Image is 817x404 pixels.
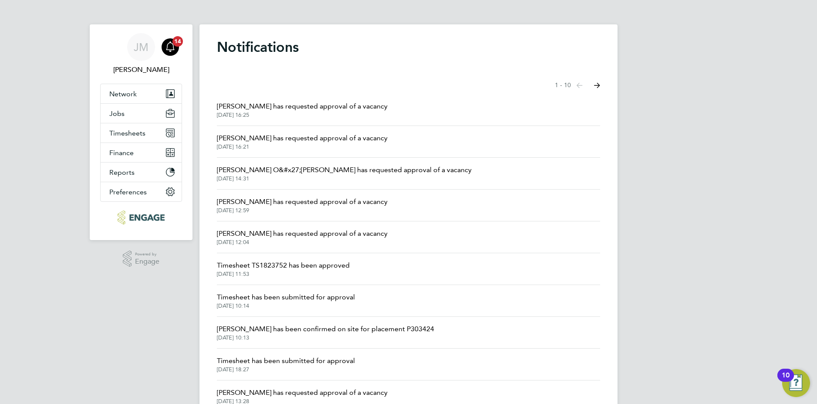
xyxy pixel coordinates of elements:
span: Reports [109,168,135,177]
a: [PERSON_NAME] has requested approval of a vacancy[DATE] 12:04 [217,228,388,246]
a: [PERSON_NAME] has requested approval of a vacancy[DATE] 16:21 [217,133,388,150]
button: Open Resource Center, 10 new notifications [782,369,810,397]
span: [PERSON_NAME] has been confirmed on site for placement P303424 [217,324,434,334]
a: Go to home page [100,210,182,224]
span: [PERSON_NAME] O&#x27;[PERSON_NAME] has requested approval of a vacancy [217,165,472,175]
a: [PERSON_NAME] has requested approval of a vacancy[DATE] 12:59 [217,197,388,214]
span: [DATE] 10:13 [217,334,434,341]
span: 1 - 10 [555,81,571,90]
button: Network [101,84,182,103]
a: 14 [162,33,179,61]
img: ncclondon-logo-retina.png [118,210,164,224]
span: [PERSON_NAME] has requested approval of a vacancy [217,101,388,112]
span: Jobs [109,109,125,118]
h1: Notifications [217,38,600,56]
button: Timesheets [101,123,182,143]
span: [PERSON_NAME] has requested approval of a vacancy [217,387,388,398]
span: [PERSON_NAME] has requested approval of a vacancy [217,133,388,143]
span: 14 [172,36,183,47]
span: [DATE] 12:59 [217,207,388,214]
nav: Main navigation [90,24,192,240]
a: Timesheet has been submitted for approval[DATE] 10:14 [217,292,355,309]
span: Timesheets [109,129,145,137]
a: Timesheet TS1823752 has been approved[DATE] 11:53 [217,260,350,278]
span: [DATE] 10:14 [217,302,355,309]
span: [PERSON_NAME] has requested approval of a vacancy [217,228,388,239]
button: Preferences [101,182,182,201]
button: Finance [101,143,182,162]
a: Powered byEngage [123,251,160,267]
a: Timesheet has been submitted for approval[DATE] 18:27 [217,356,355,373]
span: [DATE] 12:04 [217,239,388,246]
button: Reports [101,163,182,182]
span: JM [134,41,149,53]
span: [DATE] 11:53 [217,271,350,278]
span: Network [109,90,137,98]
a: [PERSON_NAME] has been confirmed on site for placement P303424[DATE] 10:13 [217,324,434,341]
span: [DATE] 14:31 [217,175,472,182]
button: Jobs [101,104,182,123]
span: Timesheet has been submitted for approval [217,356,355,366]
span: [DATE] 16:25 [217,112,388,119]
span: Powered by [135,251,159,258]
span: [DATE] 18:27 [217,366,355,373]
span: [DATE] 16:21 [217,143,388,150]
a: JM[PERSON_NAME] [100,33,182,75]
nav: Select page of notifications list [555,77,600,94]
span: Timesheet TS1823752 has been approved [217,260,350,271]
a: [PERSON_NAME] has requested approval of a vacancy[DATE] 16:25 [217,101,388,119]
span: [PERSON_NAME] has requested approval of a vacancy [217,197,388,207]
a: [PERSON_NAME] O&#x27;[PERSON_NAME] has requested approval of a vacancy[DATE] 14:31 [217,165,472,182]
span: Engage [135,258,159,265]
span: Preferences [109,188,147,196]
span: Timesheet has been submitted for approval [217,292,355,302]
span: Finance [109,149,134,157]
span: Jacqueline Mitchell [100,65,182,75]
div: 10 [782,375,790,387]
